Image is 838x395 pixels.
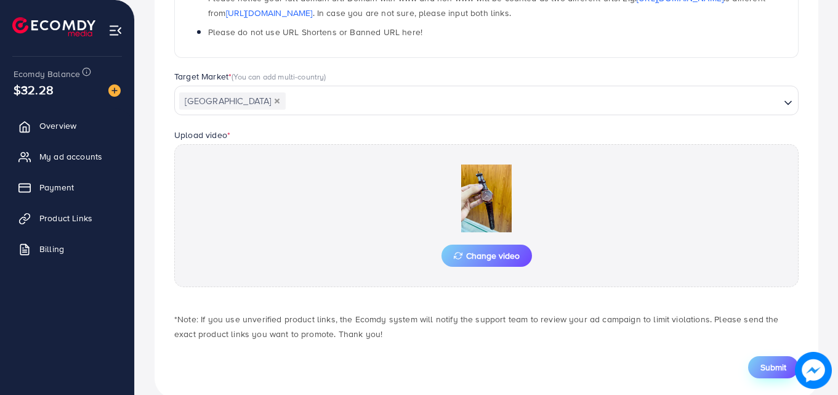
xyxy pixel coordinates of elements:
[454,251,520,260] span: Change video
[9,113,125,138] a: Overview
[232,71,326,82] span: (You can add multi-country)
[441,245,532,267] button: Change video
[39,120,76,132] span: Overview
[748,356,799,378] button: Submit
[39,150,102,163] span: My ad accounts
[174,70,326,83] label: Target Market
[274,98,280,104] button: Deselect Pakistan
[174,129,230,141] label: Upload video
[39,212,92,224] span: Product Links
[14,68,80,80] span: Ecomdy Balance
[9,144,125,169] a: My ad accounts
[9,206,125,230] a: Product Links
[174,86,799,115] div: Search for option
[226,7,313,19] a: [URL][DOMAIN_NAME]
[39,181,74,193] span: Payment
[9,175,125,200] a: Payment
[12,17,95,36] img: logo
[795,352,832,389] img: image
[9,237,125,261] a: Billing
[179,92,286,110] span: [GEOGRAPHIC_DATA]
[425,165,548,232] img: Preview Image
[39,243,64,255] span: Billing
[174,312,799,341] p: *Note: If you use unverified product links, the Ecomdy system will notify the support team to rev...
[208,26,422,38] span: Please do not use URL Shortens or Banned URL here!
[108,84,121,97] img: image
[287,92,779,111] input: Search for option
[14,81,54,99] span: $32.28
[760,361,786,373] span: Submit
[108,23,123,38] img: menu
